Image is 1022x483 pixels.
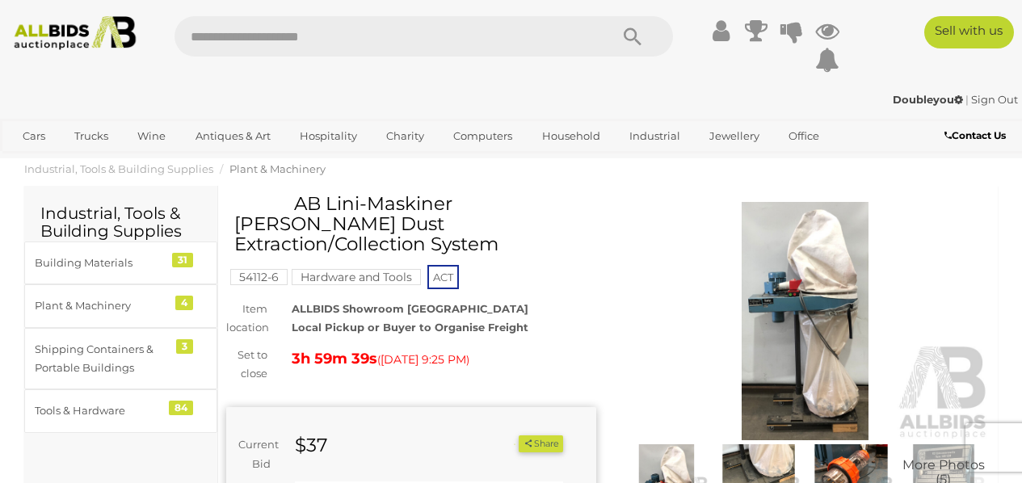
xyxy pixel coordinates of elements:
[230,269,288,285] mark: 54112-6
[127,123,176,149] a: Wine
[292,350,377,367] strong: 3h 59m 39s
[175,296,193,310] div: 4
[176,339,193,354] div: 3
[778,123,830,149] a: Office
[292,321,528,334] strong: Local Pickup or Buyer to Organise Freight
[172,253,193,267] div: 31
[234,194,592,255] h1: AB Lini-Maskiner [PERSON_NAME] Dust Extraction/Collection System
[24,284,217,327] a: Plant & Machinery 4
[292,271,421,283] a: Hardware and Tools
[443,123,523,149] a: Computers
[893,93,965,106] a: Doubleyou
[24,162,213,175] a: Industrial, Tools & Building Supplies
[226,435,283,473] div: Current Bid
[944,129,1006,141] b: Contact Us
[185,123,281,149] a: Antiques & Art
[532,123,611,149] a: Household
[12,123,56,149] a: Cars
[64,123,119,149] a: Trucks
[7,16,142,50] img: Allbids.com.au
[519,435,563,452] button: Share
[40,204,201,240] h2: Industrial, Tools & Building Supplies
[229,162,326,175] a: Plant & Machinery
[214,346,280,384] div: Set to close
[427,265,459,289] span: ACT
[24,328,217,390] a: Shipping Containers & Portable Buildings 3
[971,93,1018,106] a: Sign Out
[619,123,691,149] a: Industrial
[699,123,770,149] a: Jewellery
[35,340,168,378] div: Shipping Containers & Portable Buildings
[35,401,168,420] div: Tools & Hardware
[35,254,168,272] div: Building Materials
[292,269,421,285] mark: Hardware and Tools
[965,93,969,106] span: |
[24,241,217,284] a: Building Materials 31
[500,436,516,452] li: Watch this item
[289,123,368,149] a: Hospitality
[295,434,328,456] strong: $37
[893,93,963,106] strong: Doubleyou
[944,127,1010,145] a: Contact Us
[230,271,288,283] a: 54112-6
[381,352,466,367] span: [DATE] 9:25 PM
[169,401,193,415] div: 84
[24,389,217,432] a: Tools & Hardware 84
[376,123,435,149] a: Charity
[377,353,469,366] span: ( )
[292,302,528,315] strong: ALLBIDS Showroom [GEOGRAPHIC_DATA]
[620,202,990,440] img: AB Lini-Maskiner Luna Dust Extraction/Collection System
[12,149,66,176] a: Sports
[924,16,1014,48] a: Sell with us
[592,16,673,57] button: Search
[74,149,210,176] a: [GEOGRAPHIC_DATA]
[214,300,280,338] div: Item location
[35,296,168,315] div: Plant & Machinery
